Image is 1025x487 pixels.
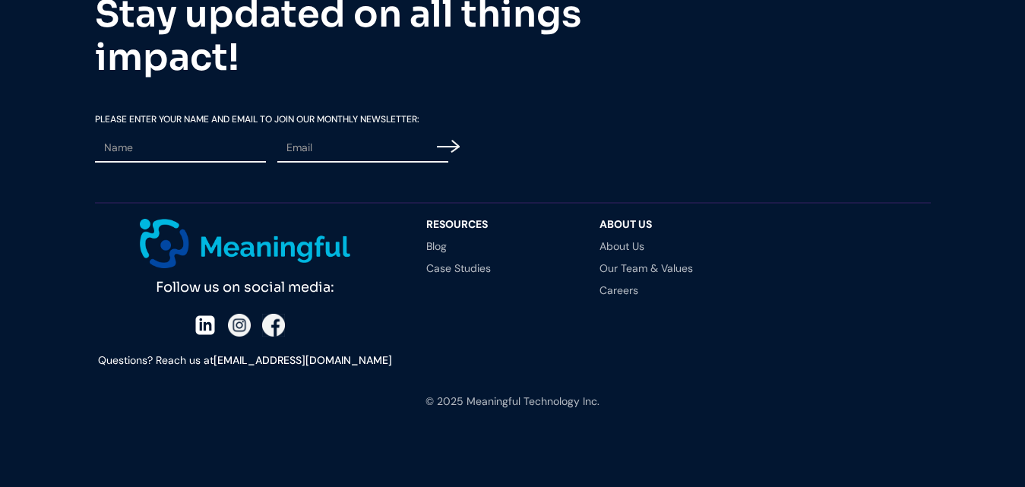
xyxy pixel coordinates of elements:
[277,134,448,163] input: Email
[95,134,266,163] input: Name
[426,263,569,274] a: Case Studies
[95,268,396,299] div: Follow us on social media:
[95,115,460,169] form: Email Form
[426,241,569,251] a: Blog
[599,241,742,251] a: About Us
[437,128,460,165] input: Submit
[599,219,742,229] div: About Us
[95,352,396,370] div: Questions? Reach us at
[426,219,569,229] div: resources
[599,285,742,296] a: Careers
[599,263,742,274] a: Our Team & Values
[95,115,460,124] label: Please Enter your Name and email To Join our Monthly Newsletter:
[426,393,599,411] div: © 2025 Meaningful Technology Inc.
[214,353,392,367] a: [EMAIL_ADDRESS][DOMAIN_NAME]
